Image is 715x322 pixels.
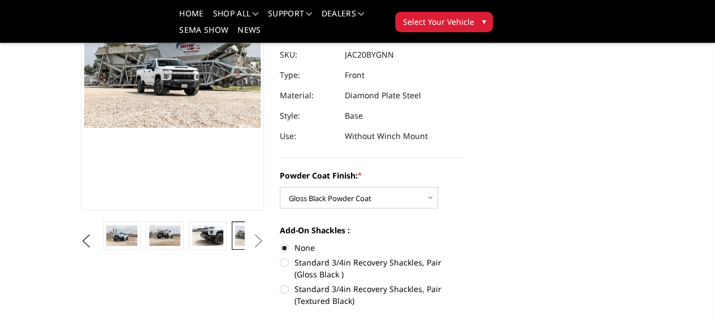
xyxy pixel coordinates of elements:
[106,225,137,246] img: 2020-2023 Chevrolet Silverado 2500-3500 - FT Series - Base Front Bumper
[482,15,486,27] span: ▾
[213,10,259,26] a: shop all
[658,268,715,322] iframe: Chat Widget
[179,10,203,26] a: Home
[78,233,95,250] button: Previous
[280,242,463,254] label: None
[345,106,363,126] dd: Base
[280,126,336,146] dt: Use:
[235,225,266,246] img: 2020-2023 Chevrolet Silverado 2500-3500 - FT Series - Base Front Bumper
[280,45,336,65] dt: SKU:
[250,233,267,250] button: Next
[237,26,261,42] a: News
[402,16,474,28] span: Select Your Vehicle
[322,10,365,26] a: Dealers
[179,26,228,42] a: SEMA Show
[280,169,463,181] label: Powder Coat Finish:
[280,106,336,126] dt: Style:
[345,126,428,146] dd: Without Winch Mount
[345,85,421,106] dd: Diamond Plate Steel
[280,256,463,280] label: Standard 3/4in Recovery Shackles, Pair (Gloss Black )
[280,85,336,106] dt: Material:
[345,65,365,85] dd: Front
[280,65,336,85] dt: Type:
[149,225,180,246] img: 2020-2023 Chevrolet Silverado 2500-3500 - FT Series - Base Front Bumper
[280,224,463,236] label: Add-On Shackles :
[395,12,493,32] button: Select Your Vehicle
[345,45,394,65] dd: JAC20BYGNN
[280,283,463,307] label: Standard 3/4in Recovery Shackles, Pair (Textured Black)
[268,10,313,26] a: Support
[192,225,223,246] img: 2020-2023 Chevrolet Silverado 2500-3500 - FT Series - Base Front Bumper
